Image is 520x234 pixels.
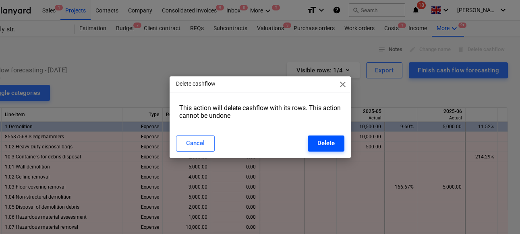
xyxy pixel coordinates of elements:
button: Cancel [176,135,215,152]
div: Cancel [186,138,205,148]
iframe: Chat Widget [480,195,520,234]
div: Delete [317,138,335,148]
span: close [338,80,348,89]
div: This action will delete cashflow with its rows. This action cannot be undone [176,101,344,123]
button: Delete [308,135,344,152]
p: Delete cashflow [176,80,215,88]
